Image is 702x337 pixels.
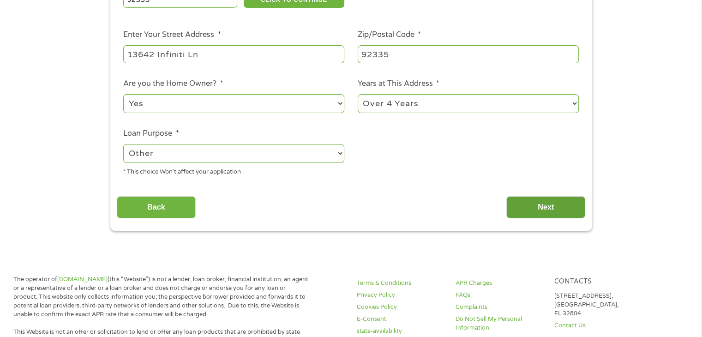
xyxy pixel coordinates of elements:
[554,277,642,286] h4: Contacts
[358,30,421,40] label: Zip/Postal Code
[554,292,642,318] p: [STREET_ADDRESS], [GEOGRAPHIC_DATA], FL 32804.
[456,291,543,300] a: FAQs
[117,196,196,219] input: Back
[357,291,444,300] a: Privacy Policy
[13,275,310,319] p: The operator of (this “Website”) is not a lender, loan broker, financial institution, an agent or...
[123,79,223,89] label: Are you the Home Owner?
[357,315,444,324] a: E-Consent
[357,327,444,336] a: state-availability
[57,276,108,283] a: [DOMAIN_NAME]
[456,303,543,312] a: Complaints
[357,303,444,312] a: Cookies Policy
[358,79,439,89] label: Years at This Address
[123,45,344,63] input: 1 Main Street
[506,196,585,219] input: Next
[456,279,543,288] a: APR Charges
[123,30,221,40] label: Enter Your Street Address
[123,164,344,177] div: * This choice Won’t affect your application
[357,279,444,288] a: Terms & Conditions
[123,129,179,138] label: Loan Purpose
[456,315,543,332] a: Do Not Sell My Personal Information
[554,321,642,330] a: Contact Us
